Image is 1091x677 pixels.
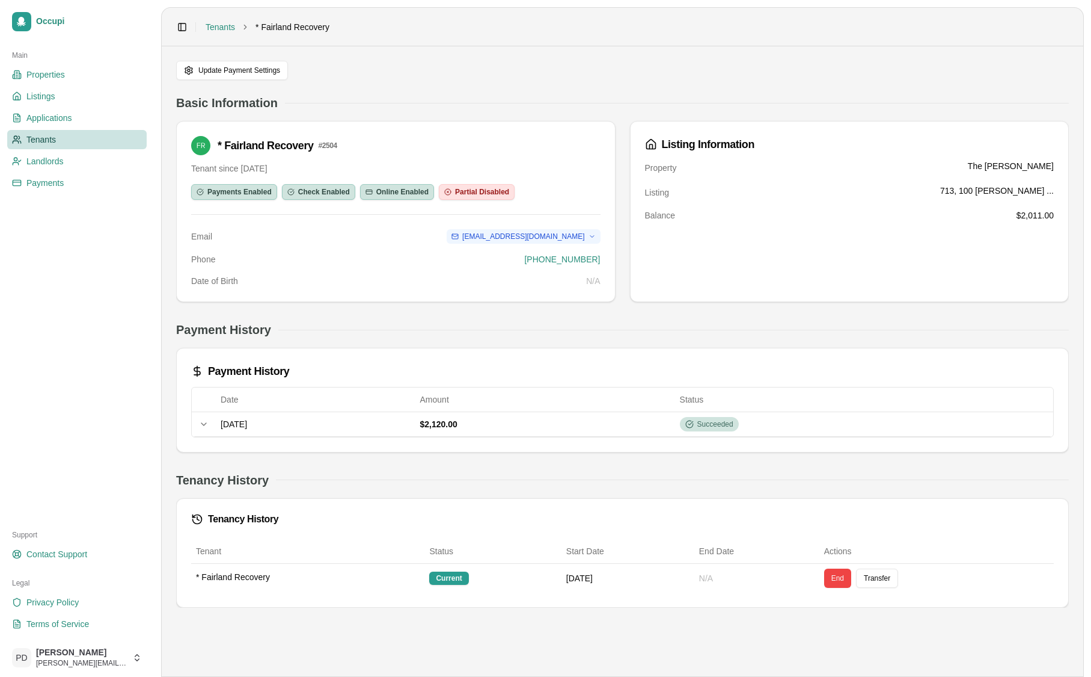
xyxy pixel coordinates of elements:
span: Terms of Service [26,618,89,630]
th: Status [675,388,1053,412]
div: Legal [7,573,147,593]
span: Properties [26,69,65,81]
img: * Fairland Recovery [191,136,210,155]
span: Tenants [26,134,56,146]
span: [EMAIL_ADDRESS][DOMAIN_NAME] [462,232,584,241]
th: Amount [415,388,675,412]
a: [PHONE_NUMBER] [524,255,600,264]
a: Tenants [7,130,147,149]
a: Terms of Service [7,614,147,634]
a: Properties [7,65,147,84]
span: * Fairland Recovery [218,137,314,154]
a: Payments [7,173,147,193]
dt: Property [645,162,677,174]
dt: Email [191,230,212,243]
th: End Date [694,540,819,564]
dt: Phone [191,253,215,265]
span: * Fairland Recovery [196,571,270,583]
a: Tenants [206,21,235,33]
h2: Tenancy History [176,472,269,489]
div: Payment History [191,363,1054,380]
h2: Payment History [176,321,271,338]
span: [DATE] [221,419,247,429]
span: Contact Support [26,548,87,560]
a: Landlords [7,152,147,171]
div: Tenancy History [191,513,1054,525]
button: Transfer [856,569,898,588]
a: Listings [7,87,147,106]
h2: Basic Information [176,94,278,111]
a: Contact Support [7,545,147,564]
button: Update Payment Settings [176,61,288,80]
th: Tenant [191,540,424,564]
button: PD[PERSON_NAME][PERSON_NAME][EMAIL_ADDRESS][DOMAIN_NAME] [7,643,147,672]
dt: Date of Birth [191,275,238,287]
dd: $2,011.00 [1016,209,1054,221]
span: [PERSON_NAME][EMAIL_ADDRESS][DOMAIN_NAME] [36,658,127,668]
span: Privacy Policy [26,596,79,608]
span: [PERSON_NAME] [36,648,127,658]
span: N/A [586,276,600,286]
th: Status [424,540,561,564]
span: 713, 100 [PERSON_NAME] ... [940,185,1054,197]
button: End [824,569,851,588]
a: Occupi [7,7,147,36]
th: Date [216,388,415,412]
a: Applications [7,108,147,128]
span: N/A [699,573,713,583]
span: # 2504 [319,141,337,150]
span: Listings [26,90,55,102]
span: * Fairland Recovery [255,21,329,33]
span: Succeeded [697,419,733,429]
div: Main [7,46,147,65]
span: Applications [26,112,72,124]
span: PD [12,648,31,667]
td: [DATE] [561,564,694,593]
span: Landlords [26,155,64,167]
th: Start Date [561,540,694,564]
dt: Listing [645,187,669,199]
div: Current [429,572,468,585]
span: Payments [26,177,64,189]
p: Tenant since [DATE] [191,162,601,175]
th: Actions [819,540,1054,564]
span: The [PERSON_NAME] [968,160,1054,172]
span: Occupi [36,16,142,27]
a: Privacy Policy [7,593,147,612]
dt: Balance [645,209,676,221]
span: $2,120.00 [420,419,457,429]
nav: breadcrumb [206,21,329,33]
div: Listing Information [645,136,1054,153]
div: Support [7,525,147,545]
